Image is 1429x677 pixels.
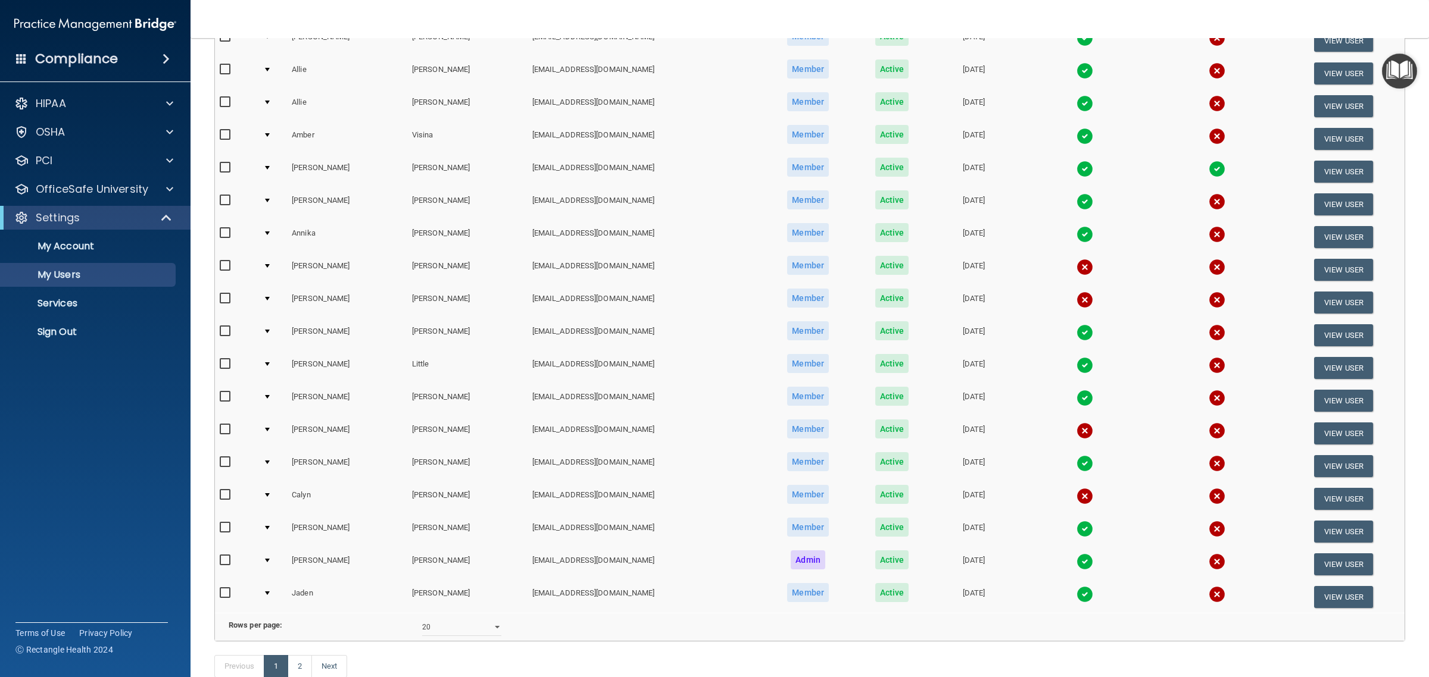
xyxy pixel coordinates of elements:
img: cross.ca9f0e7f.svg [1209,259,1225,275]
img: cross.ca9f0e7f.svg [1209,324,1225,341]
td: [DATE] [931,482,1018,515]
td: [PERSON_NAME] [287,352,407,384]
td: [DATE] [931,253,1018,286]
td: [EMAIL_ADDRESS][DOMAIN_NAME] [528,57,763,90]
button: View User [1314,553,1373,575]
td: [DATE] [931,188,1018,221]
span: Member [787,256,829,275]
td: [EMAIL_ADDRESS][DOMAIN_NAME] [528,482,763,515]
img: tick.e7d51cea.svg [1077,226,1093,243]
button: View User [1314,324,1373,346]
img: tick.e7d51cea.svg [1077,357,1093,374]
button: View User [1314,422,1373,444]
td: [EMAIL_ADDRESS][DOMAIN_NAME] [528,123,763,155]
td: [EMAIL_ADDRESS][DOMAIN_NAME] [528,352,763,384]
td: [EMAIL_ADDRESS][DOMAIN_NAME] [528,24,763,57]
td: [PERSON_NAME] [407,57,528,90]
img: cross.ca9f0e7f.svg [1077,259,1093,275]
img: tick.e7d51cea.svg [1077,390,1093,406]
button: View User [1314,30,1373,52]
span: Active [875,125,909,144]
td: [PERSON_NAME] [407,581,528,613]
td: [EMAIL_ADDRESS][DOMAIN_NAME] [528,450,763,482]
span: Active [875,583,909,602]
td: [PERSON_NAME] [407,286,528,319]
td: [EMAIL_ADDRESS][DOMAIN_NAME] [528,515,763,548]
img: PMB logo [14,12,176,36]
span: Active [875,190,909,209]
span: Member [787,92,829,111]
span: Active [875,419,909,438]
p: Sign Out [8,326,170,338]
td: [DATE] [931,221,1018,253]
img: tick.e7d51cea.svg [1077,30,1093,46]
td: [EMAIL_ADDRESS][DOMAIN_NAME] [528,417,763,450]
img: cross.ca9f0e7f.svg [1209,390,1225,406]
td: [PERSON_NAME] [407,319,528,352]
p: Settings [36,211,80,225]
span: Active [875,158,909,177]
img: cross.ca9f0e7f.svg [1209,422,1225,439]
button: View User [1314,95,1373,117]
td: [DATE] [931,581,1018,613]
p: OfficeSafe University [36,182,148,196]
button: View User [1314,292,1373,314]
span: Member [787,485,829,504]
p: OSHA [36,125,65,139]
span: Ⓒ Rectangle Health 2024 [15,644,113,656]
span: Active [875,256,909,275]
td: Allie [287,90,407,123]
button: View User [1314,62,1373,84]
a: OSHA [14,125,173,139]
span: Member [787,583,829,602]
span: Member [787,125,829,144]
span: Active [875,518,909,537]
td: [PERSON_NAME] [287,450,407,482]
td: [PERSON_NAME] [407,515,528,548]
td: [DATE] [931,417,1018,450]
img: tick.e7d51cea.svg [1077,62,1093,79]
span: Active [875,354,909,373]
a: PCI [14,153,173,168]
td: [DATE] [931,24,1018,57]
img: cross.ca9f0e7f.svg [1209,357,1225,374]
button: View User [1314,128,1373,150]
img: tick.e7d51cea.svg [1077,193,1093,210]
td: [PERSON_NAME] [407,253,528,286]
td: Calyn [287,482,407,515]
a: OfficeSafe University [14,182,173,196]
td: Annika [287,221,407,253]
td: [PERSON_NAME] [407,188,528,221]
td: Little [407,352,528,384]
td: [PERSON_NAME] [407,155,528,188]
img: cross.ca9f0e7f.svg [1077,292,1093,308]
td: [DATE] [931,515,1018,548]
button: View User [1314,259,1373,281]
td: [PERSON_NAME] [287,253,407,286]
span: Member [787,190,829,209]
td: [EMAIL_ADDRESS][DOMAIN_NAME] [528,188,763,221]
img: cross.ca9f0e7f.svg [1209,30,1225,46]
span: Active [875,59,909,79]
td: [EMAIL_ADDRESS][DOMAIN_NAME] [528,253,763,286]
button: Open Resource Center [1382,54,1417,89]
td: [EMAIL_ADDRESS][DOMAIN_NAME] [528,90,763,123]
span: Member [787,321,829,340]
p: PCI [36,153,52,168]
td: [PERSON_NAME] [287,417,407,450]
td: [EMAIL_ADDRESS][DOMAIN_NAME] [528,286,763,319]
span: Member [787,387,829,406]
button: View User [1314,488,1373,510]
img: cross.ca9f0e7f.svg [1077,422,1093,439]
span: Member [787,419,829,438]
td: [DATE] [931,352,1018,384]
td: [EMAIL_ADDRESS][DOMAIN_NAME] [528,548,763,581]
td: [EMAIL_ADDRESS][DOMAIN_NAME] [528,581,763,613]
span: Member [787,59,829,79]
td: [PERSON_NAME] [407,24,528,57]
button: View User [1314,521,1373,543]
td: [PERSON_NAME] [287,515,407,548]
a: Terms of Use [15,627,65,639]
td: [PERSON_NAME] [407,548,528,581]
span: Active [875,387,909,406]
